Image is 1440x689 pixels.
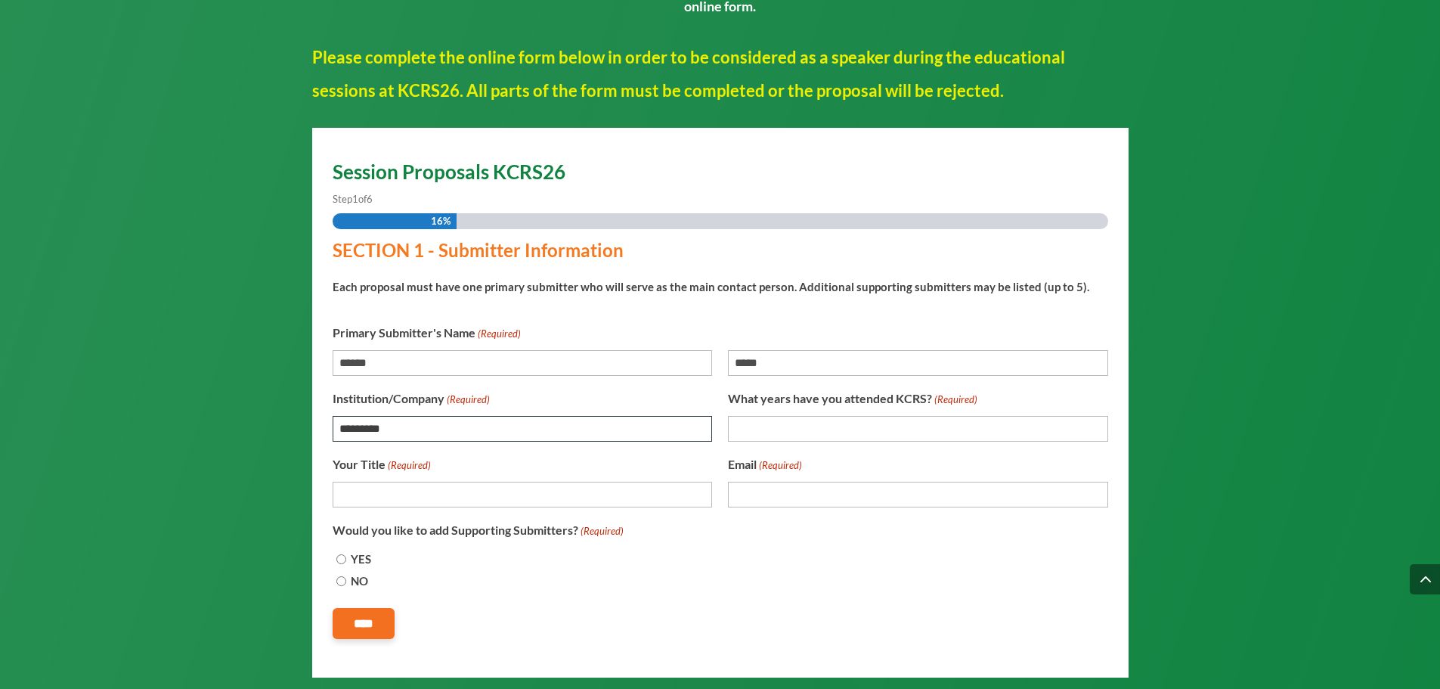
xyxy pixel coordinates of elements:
[333,388,490,410] label: Institution/Company
[431,213,451,229] span: 16%
[351,571,368,591] label: NO
[445,390,490,410] span: (Required)
[728,388,977,410] label: What years have you attended KCRS?
[333,322,521,344] legend: Primary Submitter's Name
[333,189,1108,209] p: Step of
[579,521,624,542] span: (Required)
[333,454,431,476] label: Your Title
[333,520,624,542] legend: Would you like to add Supporting Submitters?
[386,455,431,476] span: (Required)
[367,193,373,205] span: 6
[351,549,371,570] label: YES
[757,455,802,476] span: (Required)
[333,241,1096,267] h3: SECTION 1 - Submitter Information
[333,267,1096,297] div: Each proposal must have one primary submitter who will serve as the main contact person. Addition...
[728,454,802,476] label: Email
[933,390,977,410] span: (Required)
[312,41,1129,107] p: Please complete the online form below in order to be considered as a speaker during the education...
[333,162,1108,189] h2: Session Proposals KCRS26
[352,193,358,205] span: 1
[476,324,521,344] span: (Required)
